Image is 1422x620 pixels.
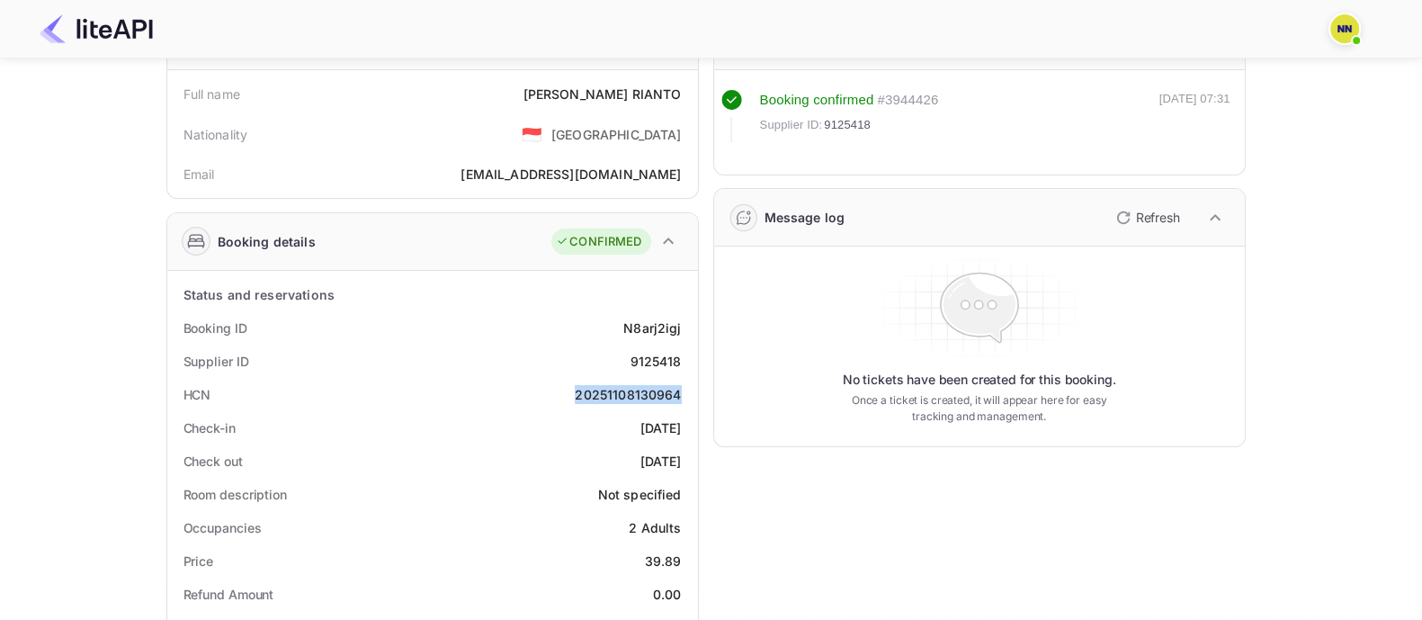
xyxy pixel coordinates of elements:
[183,385,211,404] div: HCN
[183,418,236,437] div: Check-in
[183,352,249,371] div: Supplier ID
[640,452,682,471] div: [DATE]
[1330,14,1359,43] img: N/A N/A
[183,165,215,184] div: Email
[629,518,681,537] div: 2 Adults
[837,392,1122,425] p: Once a ticket is created, it will appear here for easy tracking and management.
[824,116,871,134] span: 9125418
[183,452,243,471] div: Check out
[640,418,682,437] div: [DATE]
[183,518,262,537] div: Occupancies
[183,85,240,103] div: Full name
[551,125,682,144] div: [GEOGRAPHIC_DATA]
[760,90,874,111] div: Booking confirmed
[1136,208,1180,227] p: Refresh
[575,385,681,404] div: 20251108130964
[843,371,1116,389] p: No tickets have been created for this booking.
[1105,203,1187,232] button: Refresh
[765,208,845,227] div: Message log
[183,552,214,571] div: Price
[40,14,153,43] img: LiteAPI Logo
[523,85,681,103] div: [PERSON_NAME] RIANTO
[218,232,316,251] div: Booking details
[461,165,681,184] div: [EMAIL_ADDRESS][DOMAIN_NAME]
[556,233,641,251] div: CONFIRMED
[1159,90,1230,142] div: [DATE] 07:31
[183,485,287,504] div: Room description
[630,352,681,371] div: 9125418
[522,118,542,150] span: United States
[645,552,682,571] div: 39.89
[877,90,938,111] div: # 3944426
[183,319,247,337] div: Booking ID
[623,319,681,337] div: N8arj2igj
[183,285,335,304] div: Status and reservations
[183,585,274,604] div: Refund Amount
[183,125,248,144] div: Nationality
[598,485,682,504] div: Not specified
[760,116,823,134] span: Supplier ID:
[653,585,682,604] div: 0.00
